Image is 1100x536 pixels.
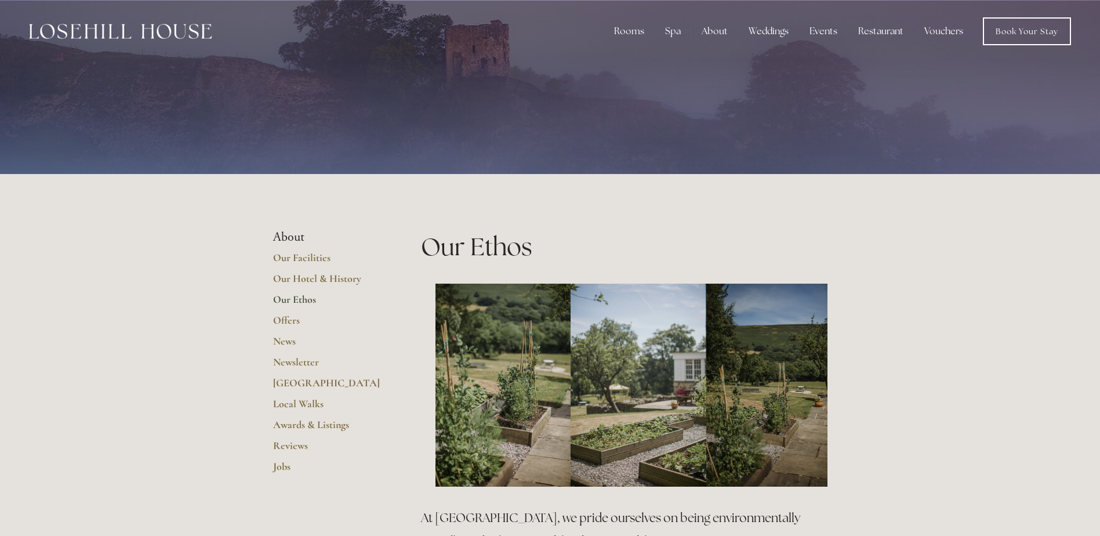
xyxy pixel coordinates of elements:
div: About [692,20,737,43]
a: Vouchers [915,20,972,43]
a: Local Walks [273,397,384,418]
a: Offers [273,314,384,335]
img: vegetable garden bed, Losehill Hotel [571,284,706,487]
div: Spa [656,20,690,43]
a: News [273,335,384,356]
li: About [273,230,384,245]
a: Our Facilities [273,251,384,272]
a: Reviews [273,439,384,460]
a: Awards & Listings [273,418,384,439]
a: Our Hotel & History [273,272,384,293]
div: Rooms [605,20,654,43]
img: Photo of vegetable garden bed, Losehill Hotel [706,284,842,487]
h1: Our Ethos [421,230,827,264]
a: Jobs [273,460,384,481]
a: [GEOGRAPHIC_DATA] [273,376,384,397]
a: Newsletter [273,356,384,376]
div: Events [800,20,847,43]
a: Our Ethos [273,293,384,314]
a: Book Your Stay [983,17,1071,45]
img: Losehill House [29,24,212,39]
img: photos of the garden beds, Losehill Hotel [435,284,571,487]
div: Weddings [739,20,798,43]
div: Restaurant [849,20,913,43]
